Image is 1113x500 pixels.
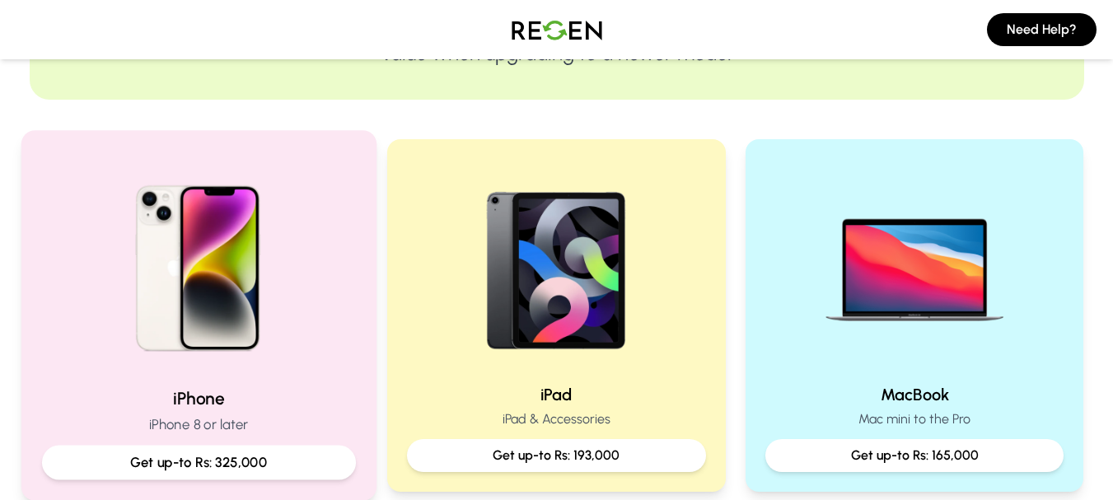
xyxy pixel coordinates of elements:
[779,446,1051,465] p: Get up-to Rs: 165,000
[41,386,355,410] h2: iPhone
[765,383,1064,406] h2: MacBook
[41,414,355,435] p: iPhone 8 or later
[987,13,1097,46] button: Need Help?
[765,409,1064,429] p: Mac mini to the Pro
[407,409,706,429] p: iPad & Accessories
[55,452,341,473] p: Get up-to Rs: 325,000
[451,159,662,370] img: iPad
[87,152,309,373] img: iPhone
[420,446,693,465] p: Get up-to Rs: 193,000
[809,159,1020,370] img: MacBook
[407,383,706,406] h2: iPad
[499,7,615,53] img: Logo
